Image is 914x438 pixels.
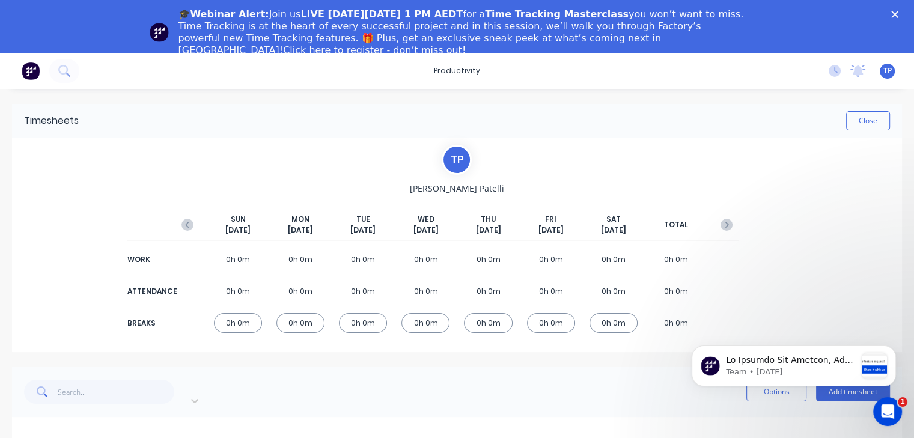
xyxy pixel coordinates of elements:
[150,23,169,42] img: Profile image for Team
[846,111,890,130] button: Close
[545,214,556,225] span: FRI
[674,321,914,406] iframe: Intercom notifications message
[590,281,638,301] div: 0h 0m
[413,225,438,236] span: [DATE]
[898,397,907,407] span: 1
[652,281,700,301] div: 0h 0m
[428,62,486,80] div: productivity
[883,65,892,76] span: TP
[58,380,175,404] input: Search...
[231,214,246,225] span: SUN
[127,254,175,265] div: WORK
[276,281,324,301] div: 0h 0m
[590,313,638,333] div: 0h 0m
[127,318,175,329] div: BREAKS
[339,249,387,269] div: 0h 0m
[476,225,501,236] span: [DATE]
[178,8,269,20] b: 🎓Webinar Alert:
[401,313,449,333] div: 0h 0m
[527,281,575,301] div: 0h 0m
[601,225,626,236] span: [DATE]
[417,214,434,225] span: WED
[22,62,40,80] img: Factory
[527,313,575,333] div: 0h 0m
[464,249,512,269] div: 0h 0m
[590,249,638,269] div: 0h 0m
[891,11,903,18] div: Close
[187,389,300,401] div: Filter by type
[873,397,902,426] iframe: Intercom live chat
[464,281,512,301] div: 0h 0m
[652,313,700,333] div: 0h 0m
[481,214,496,225] span: THU
[339,313,387,333] div: 0h 0m
[52,45,182,56] p: Message from Team, sent 1w ago
[401,249,449,269] div: 0h 0m
[300,8,463,20] b: LIVE [DATE][DATE] 1 PM AEDT
[442,145,472,175] div: T P
[606,214,621,225] span: SAT
[225,225,251,236] span: [DATE]
[288,225,313,236] span: [DATE]
[464,313,512,333] div: 0h 0m
[664,219,688,230] span: TOTAL
[291,214,309,225] span: MON
[527,249,575,269] div: 0h 0m
[485,8,629,20] b: Time Tracking Masterclass
[276,313,324,333] div: 0h 0m
[276,249,324,269] div: 0h 0m
[350,225,376,236] span: [DATE]
[538,225,564,236] span: [DATE]
[127,286,175,297] div: ATTENDANCE
[410,182,504,195] span: [PERSON_NAME] Patelli
[652,249,700,269] div: 0h 0m
[356,214,370,225] span: TUE
[24,114,79,128] div: Timesheets
[214,281,262,301] div: 0h 0m
[339,281,387,301] div: 0h 0m
[178,8,746,56] div: Join us for a you won’t want to miss. Time Tracking is at the heart of every successful project a...
[214,249,262,269] div: 0h 0m
[214,313,262,333] div: 0h 0m
[283,44,466,56] a: Click here to register - don’t miss out!
[401,281,449,301] div: 0h 0m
